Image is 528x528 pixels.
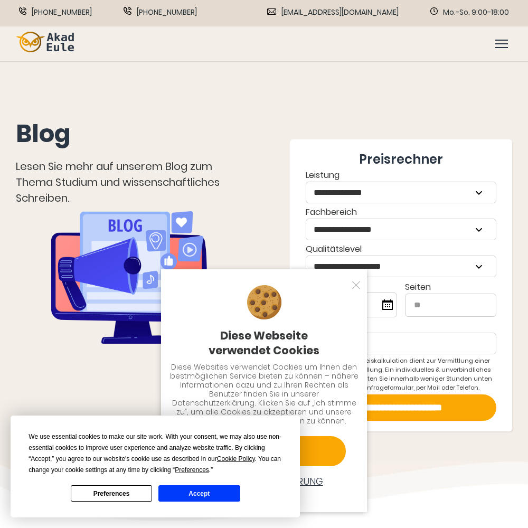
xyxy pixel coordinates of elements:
img: WhatsApp [124,7,131,15]
button: Accept [158,485,240,502]
img: logo [16,32,74,52]
div: Die angezeigte Preiskalkulation dient zur Vermittlung einer groben Preisvorstellung. Ein individu... [306,356,496,392]
div: Diese Websites verwendet Cookies um Ihnen den bestmöglichen Service bieten zu können – nähere Inf... [169,363,359,426]
label: Fachbereich [306,205,496,240]
img: Schedule [430,7,438,15]
a: WhatsApp [PHONE_NUMBER] [124,7,197,18]
span: [PHONE_NUMBER] [137,7,197,18]
input: *Email [306,333,496,354]
span: Mo.-So. 9:00-18:00 [443,7,509,18]
img: Phone [19,7,26,15]
span: [PHONE_NUMBER] [32,7,92,18]
label: Leistung [306,168,496,203]
span: Preferences [175,466,209,474]
div: Qualitätslevel [306,242,496,277]
button: Preferences [71,485,152,502]
span: Cookie Policy [217,455,255,463]
span: [EMAIL_ADDRESS][DOMAIN_NAME] [281,7,399,18]
select: Fachbereich [306,219,496,240]
img: Email [267,8,276,15]
form: Contact form [306,150,496,421]
select: Leistung [306,182,496,203]
label: *Email [306,319,496,354]
div: Cookie Consent Prompt [11,416,300,517]
span: Seiten [405,281,431,293]
h1: Blog [16,118,242,150]
div: Diese Webseite verwendet Cookies [169,328,359,357]
div: We use essential cookies to make our site work. With your consent, we may also use non-essential ... [29,431,282,476]
a: Phone [PHONE_NUMBER] [19,7,92,18]
div: Preisrechner [306,150,496,168]
a: Email [EMAIL_ADDRESS][DOMAIN_NAME] [267,7,399,18]
div: Lesen Sie mehr auf unserem Blog zum Thema Studium und wissenschaftliches Schreiben. [16,158,242,206]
